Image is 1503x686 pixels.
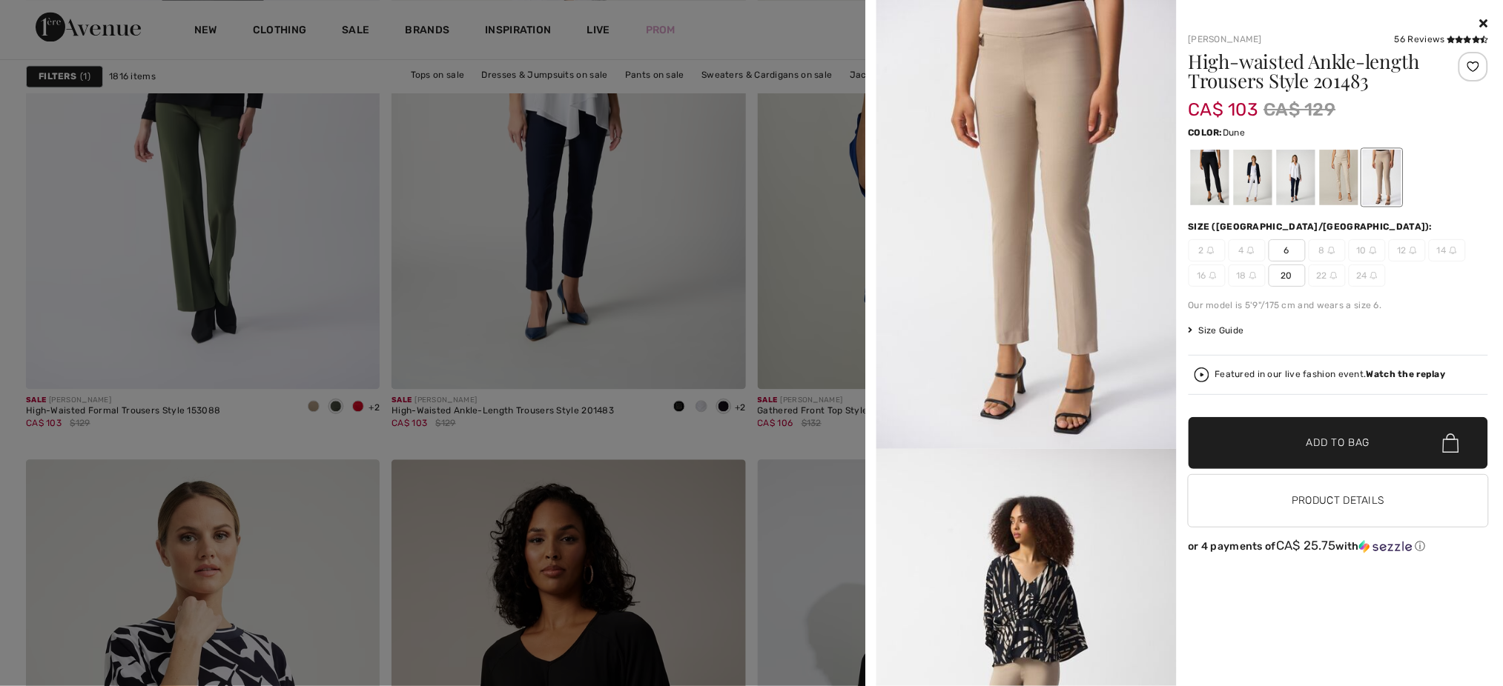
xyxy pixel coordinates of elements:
img: ring-m.svg [1249,272,1257,279]
img: ring-m.svg [1209,272,1217,279]
span: 16 [1189,264,1226,287]
img: Bag.svg [1443,433,1459,453]
span: CA$ 25.75 [1276,538,1336,553]
div: or 4 payments ofCA$ 25.75withSezzle Click to learn more about Sezzle [1189,539,1489,559]
img: Sezzle [1359,540,1413,553]
span: Add to Bag [1307,436,1370,451]
div: White [1233,150,1272,205]
img: ring-m.svg [1207,247,1215,254]
span: 18 [1229,264,1266,287]
button: Add to Bag [1189,417,1489,469]
img: ring-m.svg [1370,272,1378,279]
img: ring-m.svg [1328,247,1335,254]
img: Watch the replay [1195,367,1209,382]
span: 2 [1189,239,1226,262]
div: or 4 payments of with [1189,539,1489,553]
div: Size ([GEOGRAPHIC_DATA]/[GEOGRAPHIC_DATA]): [1189,220,1436,233]
h1: High-waisted Ankle-length Trousers Style 201483 [1189,52,1438,90]
span: 8 [1309,239,1346,262]
strong: Watch the replay [1367,369,1446,379]
div: Midnight Blue 40 [1276,150,1315,205]
span: CA$ 129 [1264,96,1336,123]
img: ring-m.svg [1450,247,1457,254]
span: 14 [1429,239,1466,262]
img: ring-m.svg [1410,247,1417,254]
span: Dune [1223,127,1245,138]
div: Moonstone [1319,150,1358,205]
div: Featured in our live fashion event. [1215,370,1446,379]
span: Color: [1189,127,1223,138]
span: 10 [1349,239,1386,262]
span: 20 [1269,264,1306,287]
button: Product Details [1189,475,1489,527]
span: 12 [1389,239,1426,262]
img: ring-m.svg [1247,247,1255,254]
div: 56 Reviews [1395,33,1488,46]
a: [PERSON_NAME] [1189,34,1263,44]
span: Chat [33,10,63,24]
span: CA$ 103 [1189,84,1258,120]
span: 6 [1269,239,1306,262]
div: Dune [1362,150,1401,205]
span: 24 [1349,264,1386,287]
div: Our model is 5'9"/175 cm and wears a size 6. [1189,299,1489,312]
span: 4 [1229,239,1266,262]
div: Black [1190,150,1229,205]
img: ring-m.svg [1330,272,1338,279]
img: ring-m.svg [1370,247,1377,254]
span: Size Guide [1189,324,1244,337]
span: 22 [1309,264,1346,287]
